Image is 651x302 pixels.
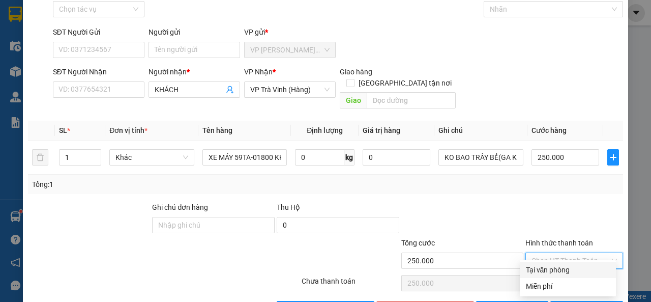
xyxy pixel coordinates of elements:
span: GIAO: [4,66,116,76]
input: Ghi Chú [438,149,523,166]
span: VP Trà Vinh (Hàng) [250,82,330,97]
div: Miễn phí [526,281,610,292]
span: Giao [340,92,367,108]
div: VP gửi [244,26,336,38]
div: Người nhận [149,66,240,77]
span: VP [PERSON_NAME] ([GEOGRAPHIC_DATA]) - [4,20,121,39]
span: Khác [115,150,188,165]
span: KO BAO BỂ-NHẬN BXMT [26,66,116,76]
label: Hình thức thanh toán [525,239,593,247]
span: Đơn vị tính [109,126,147,134]
div: Tổng: 1 [32,179,252,190]
th: Ghi chú [434,121,527,141]
span: Thu Hộ [277,203,300,211]
input: Ghi chú đơn hàng [152,217,275,233]
div: SĐT Người Nhận [53,66,144,77]
input: VD: Bàn, Ghế [202,149,287,166]
strong: BIÊN NHẬN GỬI HÀNG [34,6,118,15]
span: 0977030742 - [4,55,75,65]
div: SĐT Người Gửi [53,26,144,38]
div: Người gửi [149,26,240,38]
span: Tên hàng [202,126,232,134]
span: Cước hàng [531,126,567,134]
input: 0 [363,149,430,166]
span: THANH [93,30,121,39]
div: Tại văn phòng [526,264,610,276]
span: [GEOGRAPHIC_DATA] tận nơi [354,77,456,89]
span: Tổng cước [401,239,435,247]
span: VP [PERSON_NAME] [28,44,102,53]
span: SL [59,126,67,134]
span: plus [608,153,618,161]
span: user-add [226,86,234,94]
p: GỬI: [4,20,149,39]
label: Ghi chú đơn hàng [152,203,208,211]
div: Chưa thanh toán [301,276,400,293]
button: plus [607,149,619,166]
button: delete [32,149,48,166]
span: PHỚI [54,55,75,65]
input: Dọc đường [367,92,455,108]
span: VP Nhận [244,68,273,76]
p: NHẬN: [4,44,149,53]
span: kg [344,149,354,166]
span: Định lượng [307,126,343,134]
span: Giao hàng [340,68,372,76]
span: VP Trần Phú (Hàng) [250,42,330,58]
span: Giá trị hàng [363,126,400,134]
